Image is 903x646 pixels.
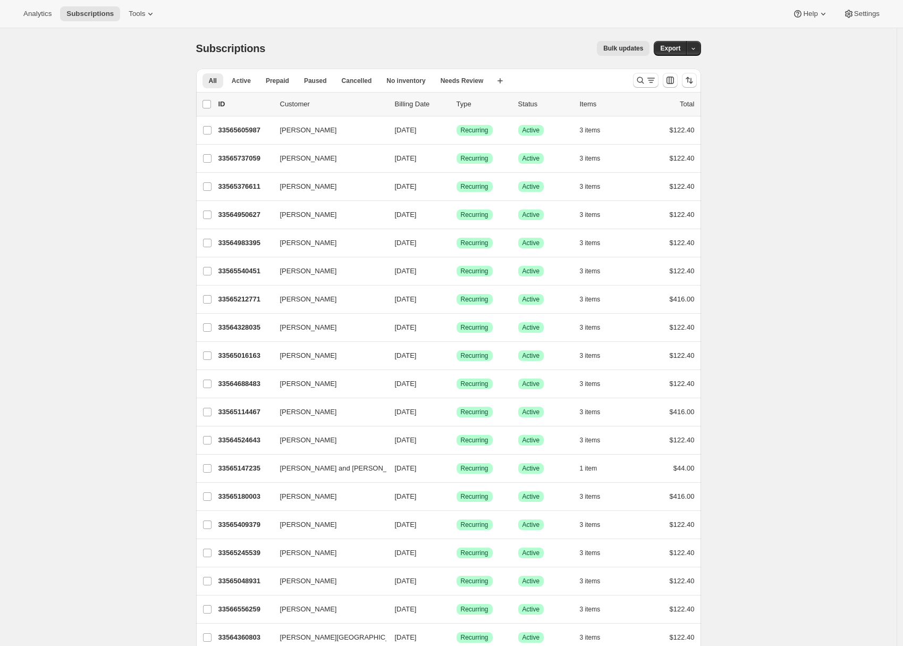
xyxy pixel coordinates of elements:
[218,379,272,389] p: 33564688483
[395,126,417,134] span: [DATE]
[218,125,272,136] p: 33565605987
[461,549,488,557] span: Recurring
[522,408,540,416] span: Active
[522,323,540,332] span: Active
[274,460,380,477] button: [PERSON_NAME] and [PERSON_NAME]
[395,605,417,613] span: [DATE]
[342,77,372,85] span: Cancelled
[522,577,540,585] span: Active
[266,77,289,85] span: Prepaid
[580,348,612,363] button: 3 items
[461,295,488,304] span: Recurring
[670,549,695,557] span: $122.40
[580,546,612,560] button: 3 items
[274,319,380,336] button: [PERSON_NAME]
[395,295,417,303] span: [DATE]
[580,351,601,360] span: 3 items
[218,489,695,504] div: 33565180003[PERSON_NAME][DATE]SuccessRecurringSuccessActive3 items$416.00
[218,376,695,391] div: 33564688483[PERSON_NAME][DATE]SuccessRecurringSuccessActive3 items$122.40
[280,576,337,586] span: [PERSON_NAME]
[837,6,886,21] button: Settings
[522,267,540,275] span: Active
[522,154,540,163] span: Active
[274,404,380,421] button: [PERSON_NAME]
[580,489,612,504] button: 3 items
[280,266,337,276] span: [PERSON_NAME]
[274,291,380,308] button: [PERSON_NAME]
[461,267,488,275] span: Recurring
[218,574,695,589] div: 33565048931[PERSON_NAME][DATE]SuccessRecurringSuccessActive3 items$122.40
[129,10,145,18] span: Tools
[280,491,337,502] span: [PERSON_NAME]
[522,633,540,642] span: Active
[218,209,272,220] p: 33564950627
[580,207,612,222] button: 3 items
[580,264,612,279] button: 3 items
[274,234,380,251] button: [PERSON_NAME]
[274,178,380,195] button: [PERSON_NAME]
[395,380,417,388] span: [DATE]
[580,154,601,163] span: 3 items
[580,408,601,416] span: 3 items
[580,323,601,332] span: 3 items
[218,179,695,194] div: 33565376611[PERSON_NAME][DATE]SuccessRecurringSuccessActive3 items$122.40
[218,517,695,532] div: 33565409379[PERSON_NAME][DATE]SuccessRecurringSuccessActive3 items$122.40
[580,633,601,642] span: 3 items
[580,376,612,391] button: 3 items
[670,323,695,331] span: $122.40
[395,351,417,359] span: [DATE]
[218,99,695,110] div: IDCustomerBilling DateTypeStatusItemsTotal
[395,182,417,190] span: [DATE]
[522,464,540,473] span: Active
[441,77,484,85] span: Needs Review
[395,549,417,557] span: [DATE]
[854,10,880,18] span: Settings
[274,375,380,392] button: [PERSON_NAME]
[461,605,488,614] span: Recurring
[522,521,540,529] span: Active
[670,211,695,219] span: $122.40
[461,633,488,642] span: Recurring
[580,295,601,304] span: 3 items
[670,351,695,359] span: $122.40
[218,602,695,617] div: 33566556259[PERSON_NAME][DATE]SuccessRecurringSuccessActive3 items$122.40
[395,267,417,275] span: [DATE]
[522,126,540,135] span: Active
[670,182,695,190] span: $122.40
[461,380,488,388] span: Recurring
[218,435,272,446] p: 33564524643
[670,267,695,275] span: $122.40
[522,436,540,444] span: Active
[395,323,417,331] span: [DATE]
[218,153,272,164] p: 33565737059
[274,573,380,590] button: [PERSON_NAME]
[280,548,337,558] span: [PERSON_NAME]
[670,605,695,613] span: $122.40
[395,211,417,219] span: [DATE]
[580,436,601,444] span: 3 items
[580,492,601,501] span: 3 items
[280,125,337,136] span: [PERSON_NAME]
[522,380,540,388] span: Active
[670,492,695,500] span: $416.00
[522,211,540,219] span: Active
[280,519,337,530] span: [PERSON_NAME]
[522,295,540,304] span: Active
[580,267,601,275] span: 3 items
[633,73,659,88] button: Search and filter results
[395,239,417,247] span: [DATE]
[218,99,272,110] p: ID
[580,517,612,532] button: 3 items
[580,433,612,448] button: 3 items
[280,435,337,446] span: [PERSON_NAME]
[461,126,488,135] span: Recurring
[522,605,540,614] span: Active
[660,44,680,53] span: Export
[461,154,488,163] span: Recurring
[218,350,272,361] p: 33565016163
[522,549,540,557] span: Active
[280,407,337,417] span: [PERSON_NAME]
[196,43,266,54] span: Subscriptions
[580,464,597,473] span: 1 item
[580,380,601,388] span: 3 items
